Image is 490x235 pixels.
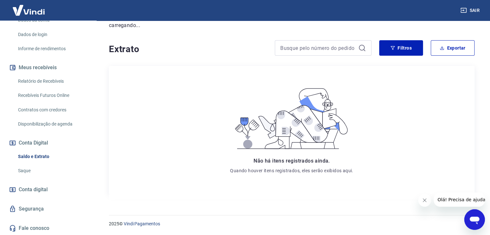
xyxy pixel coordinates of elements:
a: Vindi Pagamentos [124,221,160,226]
iframe: Mensagem da empresa [434,193,485,207]
img: Vindi [8,0,50,20]
button: Conta Digital [8,136,89,150]
a: Conta digital [8,183,89,197]
iframe: Fechar mensagem [418,194,431,207]
a: Contratos com credores [15,103,89,117]
a: Informe de rendimentos [15,42,89,55]
iframe: Botão para abrir a janela de mensagens [464,209,485,230]
h4: Extrato [109,43,267,56]
p: 2025 © [109,221,475,227]
button: Meus recebíveis [8,61,89,75]
a: Disponibilização de agenda [15,117,89,131]
a: Segurança [8,202,89,216]
span: Não há itens registrados ainda. [254,158,330,164]
span: Olá! Precisa de ajuda? [4,5,54,10]
button: Filtros [379,40,423,56]
p: Quando houver itens registrados, eles serão exibidos aqui. [230,167,353,174]
span: Conta digital [19,185,48,194]
a: Relatório de Recebíveis [15,75,89,88]
a: Saldo e Extrato [15,150,89,163]
a: Recebíveis Futuros Online [15,89,89,102]
button: Exportar [431,40,475,56]
input: Busque pelo número do pedido [280,43,356,53]
button: Sair [459,5,482,16]
a: Dados de login [15,28,89,41]
a: Saque [15,164,89,177]
p: carregando... [109,22,475,29]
